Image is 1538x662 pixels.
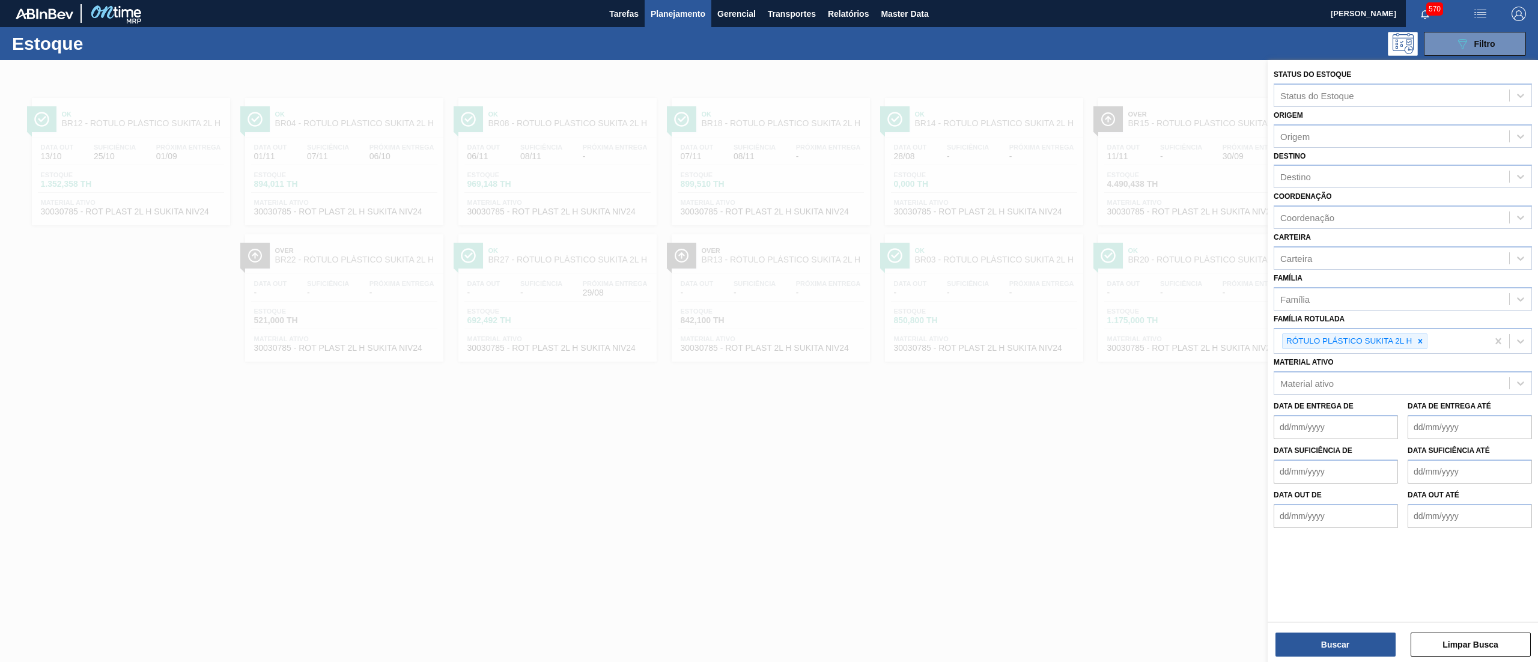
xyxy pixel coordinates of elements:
[768,7,816,21] span: Transportes
[1280,131,1310,141] div: Origem
[1274,274,1302,282] label: Família
[1388,32,1418,56] div: Pogramando: nenhum usuário selecionado
[1512,7,1526,21] img: Logout
[1274,415,1398,439] input: dd/mm/yyyy
[1274,446,1352,455] label: Data suficiência de
[1408,446,1490,455] label: Data suficiência até
[1274,152,1305,160] label: Destino
[1274,460,1398,484] input: dd/mm/yyyy
[1274,233,1311,241] label: Carteira
[1280,172,1311,182] div: Destino
[1408,491,1459,499] label: Data out até
[1283,334,1414,349] div: RÓTULO PLÁSTICO SUKITA 2L H
[1406,5,1444,22] button: Notificações
[16,8,73,19] img: TNhmsLtSVTkK8tSr43FrP2fwEKptu5GPRR3wAAAABJRU5ErkJggg==
[1280,213,1334,223] div: Coordenação
[1274,358,1334,366] label: Material ativo
[1408,504,1532,528] input: dd/mm/yyyy
[1274,70,1351,79] label: Status do Estoque
[1426,2,1443,16] span: 570
[1274,402,1354,410] label: Data de Entrega de
[1274,315,1345,323] label: Família Rotulada
[1274,192,1332,201] label: Coordenação
[1280,90,1354,100] div: Status do Estoque
[1408,415,1532,439] input: dd/mm/yyyy
[1280,378,1334,389] div: Material ativo
[1474,39,1495,49] span: Filtro
[609,7,639,21] span: Tarefas
[881,7,928,21] span: Master Data
[1473,7,1488,21] img: userActions
[828,7,869,21] span: Relatórios
[1274,111,1303,120] label: Origem
[1424,32,1526,56] button: Filtro
[1408,402,1491,410] label: Data de Entrega até
[1280,294,1310,304] div: Família
[1280,253,1312,263] div: Carteira
[12,37,199,50] h1: Estoque
[651,7,705,21] span: Planejamento
[1274,491,1322,499] label: Data out de
[1408,460,1532,484] input: dd/mm/yyyy
[717,7,756,21] span: Gerencial
[1274,504,1398,528] input: dd/mm/yyyy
